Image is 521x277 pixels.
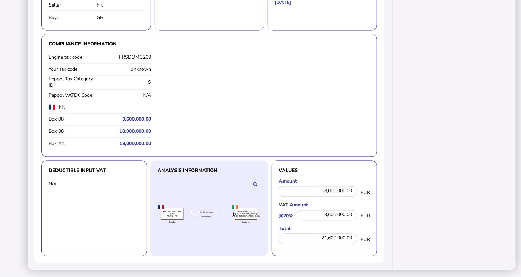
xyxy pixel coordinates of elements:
[59,104,131,111] label: FR
[49,181,97,187] div: N/A
[49,2,97,8] label: Seller
[232,215,260,217] text: VAT ID: [GEOGRAPHIC_DATA]
[49,92,98,99] label: Peppol VATEX Code
[201,212,213,213] textpath: Invoice for goods
[49,105,55,110] img: fr.png
[49,168,140,173] h3: Deductible input VAT
[361,189,370,196] span: EUR
[102,66,151,73] div: unknown
[49,141,98,147] label: Box A1
[49,128,98,135] label: Box 08
[279,226,370,232] label: Total
[49,54,98,61] label: Engine tax code
[202,216,212,218] textpath: from FR to IE
[297,210,357,221] div: 3,600,000.00
[97,14,144,21] div: GB
[49,116,98,123] label: Box 08
[279,178,370,185] label: Amount
[102,92,151,99] div: N/A
[169,221,176,223] text: Supplier
[102,116,151,123] h5: 3,600,000.00
[102,54,151,61] div: FRSDOMG200
[102,79,151,86] div: S
[158,168,261,173] h3: Analysis information
[49,41,370,47] h3: Compliance information
[235,213,257,215] text: ([GEOGRAPHIC_DATA])
[242,221,251,223] text: Customer
[191,213,192,215] text: T
[361,213,370,219] span: EUR
[49,66,98,73] label: Your tax code
[361,237,370,243] span: EUR
[279,234,357,244] div: 21,600,000.00
[170,213,174,215] text: (FR)
[163,211,182,213] text: FR Company SARL
[102,141,151,147] h5: 18,000,000.00
[49,76,98,89] label: Peppol Tax Category ID
[279,213,293,219] label: @20%
[237,211,255,213] text: GB Multinational Ltd
[167,215,178,217] text: VAT ID: FR
[279,202,370,208] label: VAT Amount
[102,128,151,135] h5: 18,000,000.00
[279,186,357,197] div: 18,000,000.00
[279,168,370,173] h3: Values
[49,14,97,21] label: Buyer
[97,2,144,8] div: FR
